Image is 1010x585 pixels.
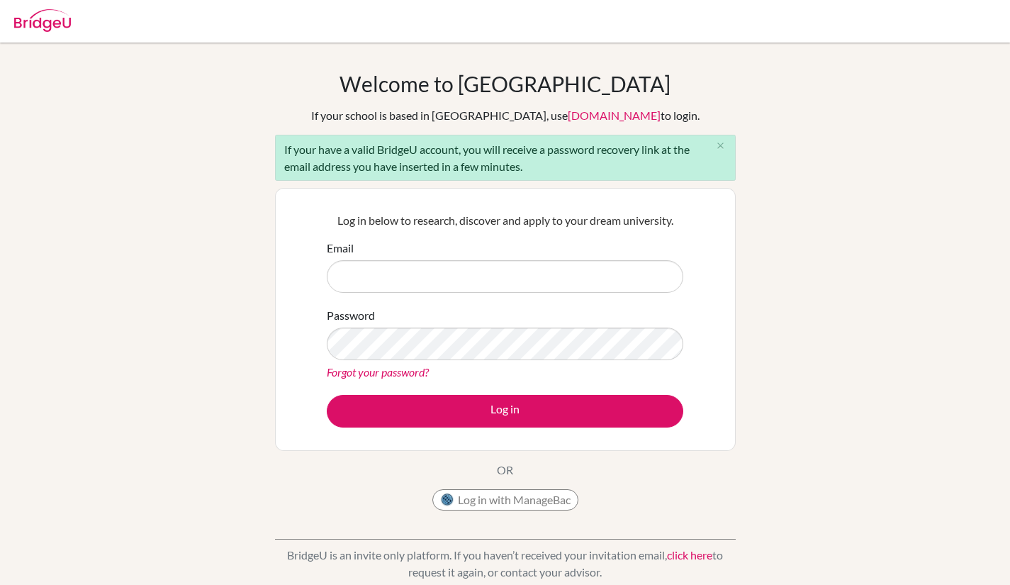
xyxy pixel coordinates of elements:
[667,548,712,562] a: click here
[327,240,354,257] label: Email
[497,462,513,479] p: OR
[432,489,578,511] button: Log in with ManageBac
[327,395,683,428] button: Log in
[327,365,429,379] a: Forgot your password?
[568,108,661,122] a: [DOMAIN_NAME]
[327,212,683,229] p: Log in below to research, discover and apply to your dream university.
[275,547,736,581] p: BridgeU is an invite only platform. If you haven’t received your invitation email, to request it ...
[311,107,700,124] div: If your school is based in [GEOGRAPHIC_DATA], use to login.
[14,9,71,32] img: Bridge-U
[340,71,670,96] h1: Welcome to [GEOGRAPHIC_DATA]
[327,307,375,324] label: Password
[715,140,726,151] i: close
[707,135,735,157] button: Close
[275,135,736,181] div: If your have a valid BridgeU account, you will receive a password recovery link at the email addr...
